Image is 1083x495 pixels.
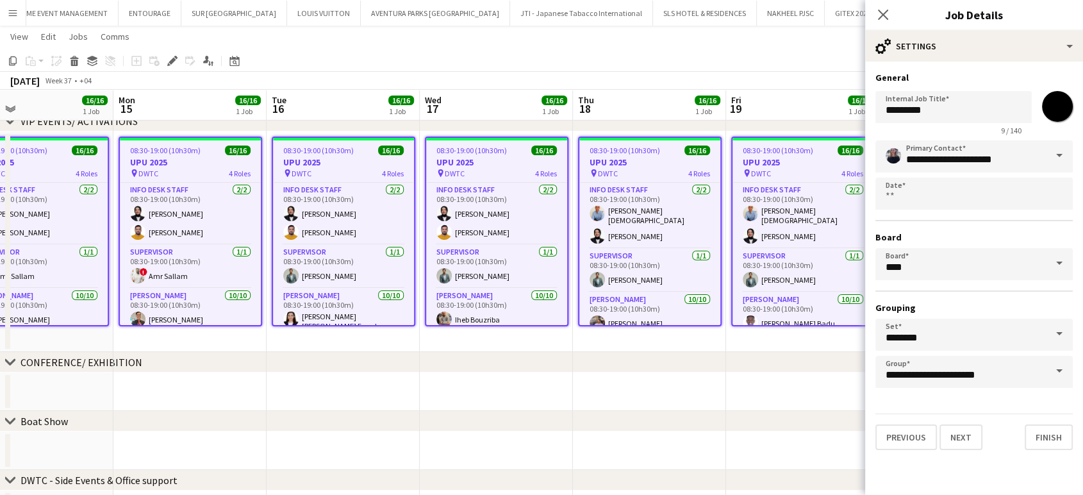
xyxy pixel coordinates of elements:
[42,76,74,85] span: Week 37
[119,137,262,326] app-job-card: 08:30-19:00 (10h30m)16/16UPU 2025 DWTC4 RolesInfo desk staff2/208:30-19:00 (10h30m)[PERSON_NAME][...
[731,137,875,326] app-job-card: 08:30-19:00 (10h30m)16/16UPU 2025 DWTC4 RolesInfo desk staff2/208:30-19:00 (10h30m)[PERSON_NAME][...
[140,268,147,276] span: !
[273,245,414,289] app-card-role: Supervisor1/108:30-19:00 (10h30m)[PERSON_NAME]
[684,146,710,155] span: 16/16
[273,183,414,245] app-card-role: Info desk staff2/208:30-19:00 (10h30m)[PERSON_NAME][PERSON_NAME]
[688,169,710,178] span: 4 Roles
[510,1,653,26] button: JTI - Japanese Tabacco International
[283,146,354,155] span: 08:30-19:00 (10h30m)
[21,415,68,428] div: Boat Show
[731,94,741,106] span: Fri
[445,169,465,178] span: DWTC
[423,101,442,116] span: 17
[5,28,33,45] a: View
[287,1,361,26] button: LOUIS VUITTON
[181,1,287,26] button: SUR [GEOGRAPHIC_DATA]
[101,31,129,42] span: Comms
[991,126,1032,135] span: 9 / 140
[41,31,56,42] span: Edit
[579,249,720,292] app-card-role: Supervisor1/108:30-19:00 (10h30m)[PERSON_NAME]
[10,31,28,42] span: View
[138,169,158,178] span: DWTC
[841,169,863,178] span: 4 Roles
[425,137,568,326] app-job-card: 08:30-19:00 (10h30m)16/16UPU 2025 DWTC4 RolesInfo desk staff2/208:30-19:00 (10h30m)[PERSON_NAME][...
[939,424,982,450] button: Next
[21,356,142,369] div: CONFERENCE/ EXHIBITION
[63,28,93,45] a: Jobs
[79,76,92,85] div: +04
[436,146,507,155] span: 08:30-19:00 (10h30m)
[389,106,413,116] div: 1 Job
[743,146,813,155] span: 08:30-19:00 (10h30m)
[120,156,261,168] h3: UPU 2025
[578,137,722,326] app-job-card: 08:30-19:00 (10h30m)16/16UPU 2025 DWTC4 RolesInfo desk staff2/208:30-19:00 (10h30m)[PERSON_NAME][...
[388,96,414,105] span: 16/16
[875,424,937,450] button: Previous
[236,106,260,116] div: 1 Job
[119,1,181,26] button: ENTOURAGE
[272,137,415,326] app-job-card: 08:30-19:00 (10h30m)16/16UPU 2025 DWTC4 RolesInfo desk staff2/208:30-19:00 (10h30m)[PERSON_NAME][...
[130,146,201,155] span: 08:30-19:00 (10h30m)
[361,1,510,26] button: AVENTURA PARKS [GEOGRAPHIC_DATA]
[576,101,594,116] span: 18
[225,146,251,155] span: 16/16
[825,1,901,26] button: GITEX 2020/ 2025
[273,156,414,168] h3: UPU 2025
[10,74,40,87] div: [DATE]
[875,231,1073,243] h3: Board
[95,28,135,45] a: Comms
[119,94,135,106] span: Mon
[382,169,404,178] span: 4 Roles
[535,169,557,178] span: 4 Roles
[76,169,97,178] span: 4 Roles
[542,106,566,116] div: 1 Job
[378,146,404,155] span: 16/16
[732,183,873,249] app-card-role: Info desk staff2/208:30-19:00 (10h30m)[PERSON_NAME][DEMOGRAPHIC_DATA] [PERSON_NAME][PERSON_NAME]
[83,106,107,116] div: 1 Job
[21,474,178,487] div: DWTC - Side Events & Office support
[695,106,720,116] div: 1 Job
[590,146,660,155] span: 08:30-19:00 (10h30m)
[69,31,88,42] span: Jobs
[751,169,771,178] span: DWTC
[865,6,1083,23] h3: Job Details
[235,96,261,105] span: 16/16
[426,156,567,168] h3: UPU 2025
[729,101,741,116] span: 19
[36,28,61,45] a: Edit
[426,183,567,245] app-card-role: Info desk staff2/208:30-19:00 (10h30m)[PERSON_NAME][PERSON_NAME]
[270,101,286,116] span: 16
[229,169,251,178] span: 4 Roles
[531,146,557,155] span: 16/16
[848,96,873,105] span: 16/16
[848,106,873,116] div: 1 Job
[578,94,594,106] span: Thu
[272,94,286,106] span: Tue
[732,249,873,292] app-card-role: Supervisor1/108:30-19:00 (10h30m)[PERSON_NAME]
[1025,424,1073,450] button: Finish
[579,156,720,168] h3: UPU 2025
[541,96,567,105] span: 16/16
[120,183,261,245] app-card-role: Info desk staff2/208:30-19:00 (10h30m)[PERSON_NAME][PERSON_NAME]
[598,169,618,178] span: DWTC
[120,245,261,289] app-card-role: Supervisor1/108:30-19:00 (10h30m)!Amr Sallam
[732,156,873,168] h3: UPU 2025
[875,302,1073,314] h3: Grouping
[653,1,757,26] button: SLS HOTEL & RESIDENCES
[117,101,135,116] span: 15
[579,183,720,249] app-card-role: Info desk staff2/208:30-19:00 (10h30m)[PERSON_NAME][DEMOGRAPHIC_DATA] [PERSON_NAME][PERSON_NAME]
[82,96,108,105] span: 16/16
[292,169,311,178] span: DWTC
[695,96,720,105] span: 16/16
[21,115,138,128] div: VIP EVENTS/ ACTIVATIONS
[875,72,1073,83] h3: General
[72,146,97,155] span: 16/16
[426,245,567,289] app-card-role: Supervisor1/108:30-19:00 (10h30m)[PERSON_NAME]
[838,146,863,155] span: 16/16
[757,1,825,26] button: NAKHEEL PJSC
